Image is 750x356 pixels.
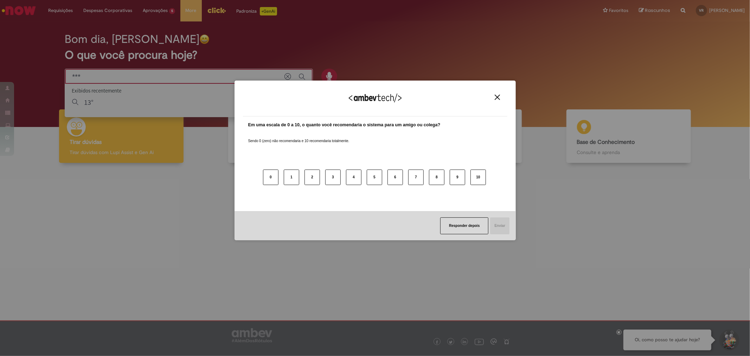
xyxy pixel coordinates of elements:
[248,130,350,144] label: Sendo 0 (zero) não recomendaria e 10 recomendaria totalmente.
[493,94,502,100] button: Close
[408,170,424,185] button: 7
[325,170,341,185] button: 3
[349,94,402,102] img: Logo Ambevtech
[440,217,488,234] button: Responder depois
[346,170,361,185] button: 4
[367,170,382,185] button: 5
[429,170,444,185] button: 8
[387,170,403,185] button: 6
[470,170,486,185] button: 10
[305,170,320,185] button: 2
[248,122,441,128] label: Em uma escala de 0 a 10, o quanto você recomendaria o sistema para um amigo ou colega?
[284,170,299,185] button: 1
[495,95,500,100] img: Close
[450,170,465,185] button: 9
[263,170,278,185] button: 0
